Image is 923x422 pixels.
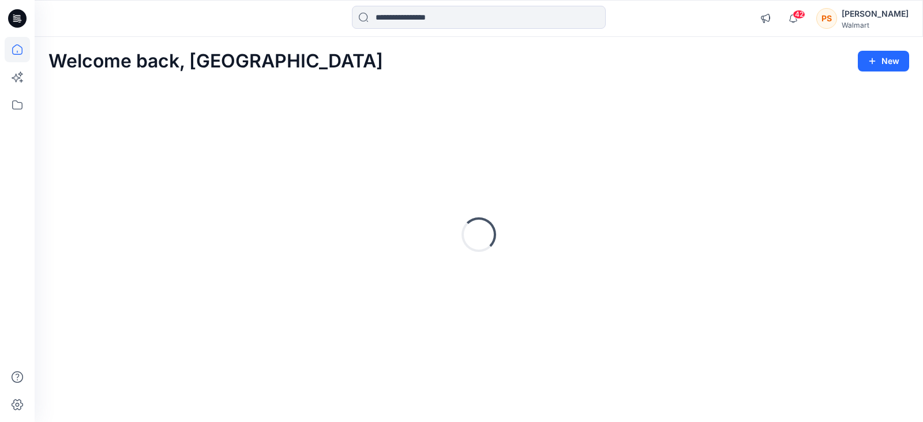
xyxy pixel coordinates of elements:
[793,10,805,19] span: 42
[816,8,837,29] div: PS
[842,21,909,29] div: Walmart
[842,7,909,21] div: [PERSON_NAME]
[48,51,383,72] h2: Welcome back, [GEOGRAPHIC_DATA]
[858,51,909,71] button: New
